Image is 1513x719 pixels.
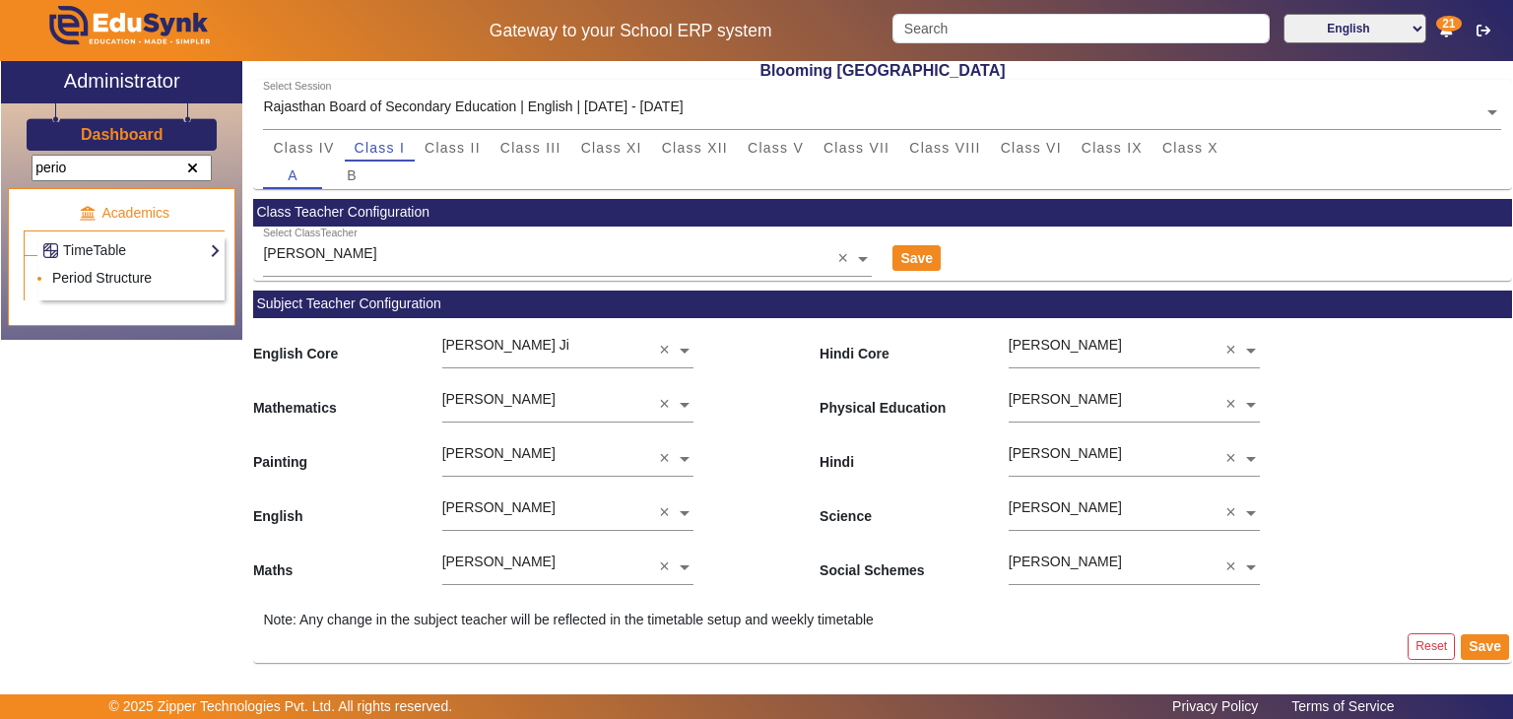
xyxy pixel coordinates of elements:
[80,124,164,145] a: Dashboard
[273,141,334,155] span: Class IV
[837,249,854,270] span: Clear all
[581,141,642,155] span: Class XI
[52,270,152,286] a: Period Structure
[1225,341,1242,361] span: Clear all
[1082,141,1143,155] span: Class IX
[1001,141,1062,155] span: Class VI
[253,318,442,372] span: English Core
[820,318,1009,372] span: Hindi Core
[1009,445,1122,461] span: [PERSON_NAME]
[909,141,980,155] span: Class VIII
[355,141,406,155] span: Class I
[659,557,676,578] span: Clear all
[1225,449,1242,470] span: Clear all
[892,14,1269,43] input: Search
[820,535,1009,589] span: Social Schemes
[659,395,676,416] span: Clear all
[1,61,242,103] a: Administrator
[389,21,872,41] h5: Gateway to your School ERP system
[263,245,376,261] span: [PERSON_NAME]
[500,141,561,155] span: Class III
[263,97,683,117] div: Rajasthan Board of Secondary Education | English | [DATE] - [DATE]
[442,337,569,353] span: [PERSON_NAME] Ji
[1408,633,1455,660] button: Reset
[1009,337,1122,353] span: [PERSON_NAME]
[1225,557,1242,578] span: Clear all
[820,426,1009,481] span: Hindi
[253,291,1512,318] mat-card-header: Subject Teacher Configuration
[253,372,442,426] span: Mathematics
[288,168,298,182] span: A
[32,155,212,181] input: Search...
[1436,16,1461,32] span: 21
[253,535,442,589] span: Maths
[1461,634,1509,660] button: Save
[1009,391,1122,407] span: [PERSON_NAME]
[79,205,97,223] img: academic.png
[892,245,941,271] button: Save
[347,168,358,182] span: B
[81,125,164,144] h3: Dashboard
[1225,503,1242,524] span: Clear all
[425,141,481,155] span: Class II
[442,391,556,407] span: [PERSON_NAME]
[109,696,453,717] p: © 2025 Zipper Technologies Pvt. Ltd. All rights reserved.
[263,226,358,241] div: Select ClassTeacher
[24,203,225,224] p: Academics
[253,199,1512,227] mat-card-header: Class Teacher Configuration
[659,503,676,524] span: Clear all
[442,554,556,569] span: [PERSON_NAME]
[823,141,889,155] span: Class VII
[253,61,1512,80] h2: Blooming [GEOGRAPHIC_DATA]
[659,341,676,361] span: Clear all
[1282,693,1404,719] a: Terms of Service
[1162,693,1268,719] a: Privacy Policy
[253,481,442,535] span: English
[1009,554,1122,569] span: [PERSON_NAME]
[1162,141,1218,155] span: Class X
[662,141,728,155] span: Class XII
[253,426,442,481] span: Painting
[64,69,180,93] h2: Administrator
[820,372,1009,426] span: Physical Education
[253,610,1512,630] div: Note: Any change in the subject teacher will be reflected in the timetable setup and weekly timet...
[1009,499,1122,515] span: [PERSON_NAME]
[442,499,556,515] span: [PERSON_NAME]
[442,445,556,461] span: [PERSON_NAME]
[748,141,804,155] span: Class V
[820,481,1009,535] span: Science
[263,79,331,95] div: Select Session
[1225,395,1242,416] span: Clear all
[659,449,676,470] span: Clear all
